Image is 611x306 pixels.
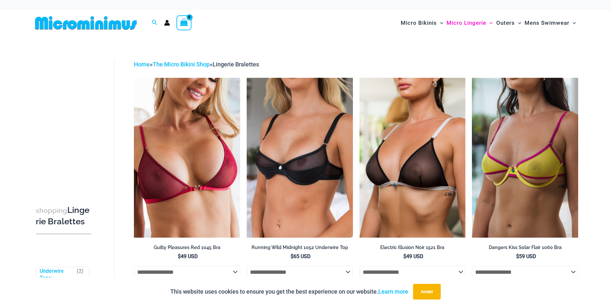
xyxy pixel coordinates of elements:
button: Accept [413,284,441,299]
bdi: 49 USD [403,253,423,259]
img: Dangers Kiss Solar Flair 1060 Bra 01 [472,78,578,237]
span: 2 [79,268,82,274]
span: Mens Swimwear [525,15,569,31]
span: $ [403,253,406,259]
span: Lingerie Bralettes [213,61,259,68]
a: Learn more [378,288,408,295]
img: Guilty Pleasures Red 1045 Bra 01 [134,78,240,237]
a: Running Wild Midnight 1052 Underwire Top [247,244,353,253]
h2: Running Wild Midnight 1052 Underwire Top [247,244,353,251]
a: The Micro Bikini Shop [153,61,210,68]
span: » » [134,61,259,68]
span: $ [516,253,519,259]
h2: Electric Illusion Noir 1521 Bra [359,244,466,251]
span: shopping [36,206,67,215]
img: Running Wild Midnight 1052 Top 01 [247,78,353,237]
iframe: TrustedSite Certified [36,54,94,185]
span: Menu Toggle [486,15,493,31]
h3: Lingerie Bralettes [36,205,91,227]
span: Outers [496,15,515,31]
bdi: 49 USD [178,253,198,259]
a: Dangers Kiss Solar Flair 1060 Bra [472,244,578,253]
a: Underwire Tops [40,268,74,282]
nav: Site Navigation [398,12,578,34]
a: Mens SwimwearMenu ToggleMenu Toggle [523,13,578,33]
bdi: 59 USD [516,253,536,259]
a: Micro LingerieMenu ToggleMenu Toggle [445,13,494,33]
h2: Guilty Pleasures Red 1045 Bra [134,244,240,251]
span: Menu Toggle [437,15,443,31]
img: MM SHOP LOGO FLAT [32,16,139,30]
a: Dangers Kiss Solar Flair 1060 Bra 01Dangers Kiss Solar Flair 1060 Bra 02Dangers Kiss Solar Flair ... [472,78,578,237]
bdi: 65 USD [291,253,310,259]
a: Running Wild Midnight 1052 Top 01Running Wild Midnight 1052 Top 6052 Bottom 06Running Wild Midnig... [247,78,353,237]
span: Menu Toggle [569,15,576,31]
span: ( ) [77,268,84,282]
a: OutersMenu ToggleMenu Toggle [495,13,523,33]
p: This website uses cookies to ensure you get the best experience on our website. [170,287,408,297]
a: Electric Illusion Noir 1521 Bra 01Electric Illusion Noir 1521 Bra 682 Thong 07Electric Illusion N... [359,78,466,237]
a: View Shopping Cart, empty [176,15,191,30]
a: Account icon link [164,20,170,26]
span: Micro Lingerie [447,15,486,31]
span: Menu Toggle [515,15,521,31]
h2: Dangers Kiss Solar Flair 1060 Bra [472,244,578,251]
a: Micro BikinisMenu ToggleMenu Toggle [399,13,445,33]
span: Micro Bikinis [401,15,437,31]
span: $ [291,253,293,259]
a: Search icon link [152,19,158,27]
a: Electric Illusion Noir 1521 Bra [359,244,466,253]
a: Guilty Pleasures Red 1045 Bra [134,244,240,253]
span: $ [178,253,181,259]
a: Guilty Pleasures Red 1045 Bra 01Guilty Pleasures Red 1045 Bra 02Guilty Pleasures Red 1045 Bra 02 [134,78,240,237]
a: Home [134,61,150,68]
img: Electric Illusion Noir 1521 Bra 01 [359,78,466,237]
